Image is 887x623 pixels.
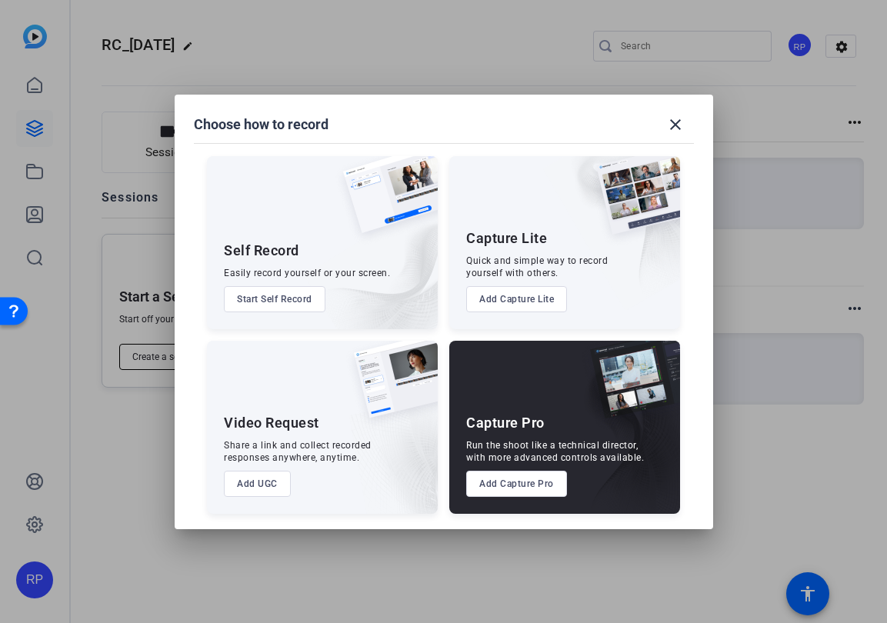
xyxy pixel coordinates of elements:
div: Video Request [224,414,319,432]
div: Quick and simple way to record yourself with others. [466,255,608,279]
button: Add Capture Lite [466,286,567,312]
div: Capture Pro [466,414,545,432]
img: self-record.png [332,156,438,248]
img: ugc-content.png [342,341,438,434]
button: Add UGC [224,471,291,497]
img: capture-pro.png [579,341,680,435]
mat-icon: close [666,115,685,134]
img: capture-lite.png [585,156,680,250]
div: Capture Lite [466,229,547,248]
button: Start Self Record [224,286,325,312]
img: embarkstudio-capture-pro.png [566,360,680,514]
img: embarkstudio-capture-lite.png [542,156,680,310]
div: Self Record [224,242,299,260]
div: Run the shoot like a technical director, with more advanced controls available. [466,439,644,464]
div: Easily record yourself or your screen. [224,267,390,279]
button: Add Capture Pro [466,471,567,497]
h1: Choose how to record [194,115,328,134]
img: embarkstudio-self-record.png [304,189,438,329]
img: embarkstudio-ugc-content.png [348,388,438,514]
div: Share a link and collect recorded responses anywhere, anytime. [224,439,372,464]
